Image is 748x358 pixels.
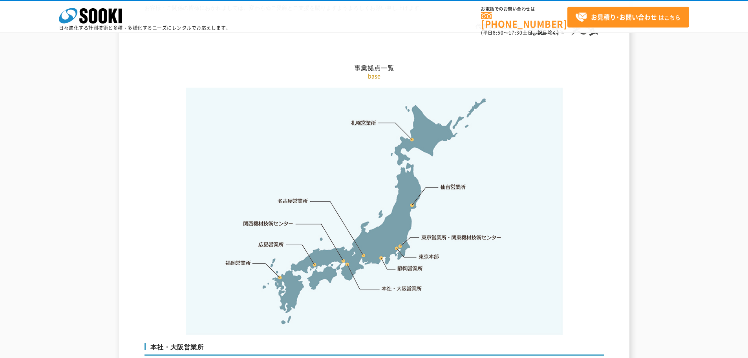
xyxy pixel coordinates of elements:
a: 札幌営業所 [351,119,377,127]
a: お見積り･お問い合わせはこちら [567,7,689,28]
p: 日々進化する計測技術と多種・多様化するニーズにレンタルでお応えします。 [59,26,231,30]
a: 東京本部 [419,253,439,261]
a: 東京営業所・関東機材技術センター [422,233,502,241]
a: 本社・大阪営業所 [381,285,422,292]
a: 静岡営業所 [397,264,423,272]
img: 事業拠点一覧 [186,88,563,335]
span: 17:30 [508,29,523,36]
span: はこちら [575,11,680,23]
a: 名古屋営業所 [278,197,308,205]
a: 仙台営業所 [440,183,466,191]
span: 8:50 [493,29,504,36]
p: base [144,72,604,80]
a: 関西機材技術センター [243,220,293,228]
strong: お見積り･お問い合わせ [591,12,657,22]
a: 広島営業所 [259,240,284,248]
h3: 本社・大阪営業所 [144,343,604,356]
a: 福岡営業所 [225,259,251,267]
span: お電話でのお問い合わせは [481,7,567,11]
a: [PHONE_NUMBER] [481,12,567,28]
span: (平日 ～ 土日、祝日除く) [481,29,559,36]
